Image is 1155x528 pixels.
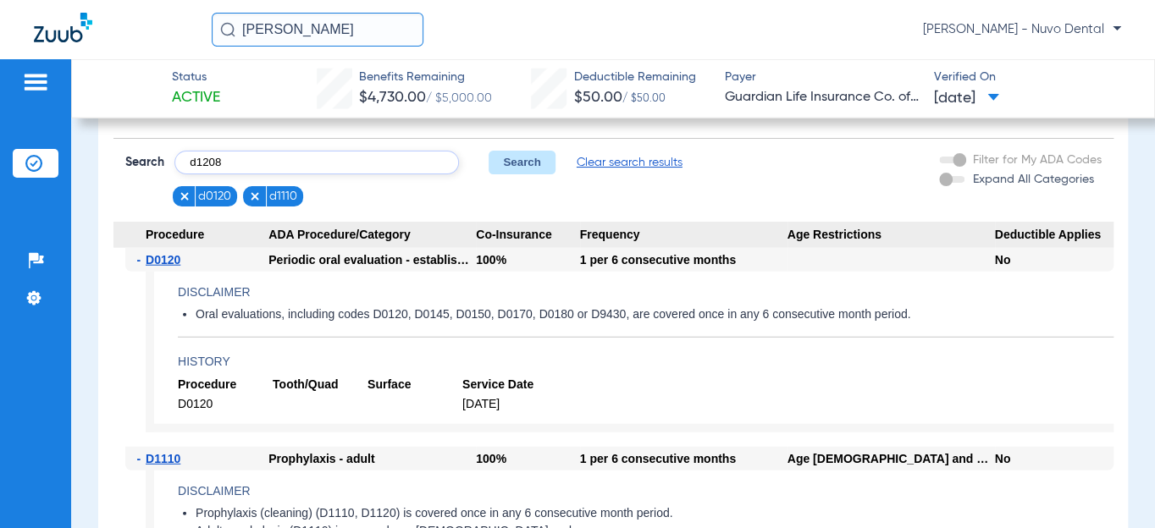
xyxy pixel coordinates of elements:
div: Age [DEMOGRAPHIC_DATA] and older [787,447,995,470]
div: Periodic oral evaluation - established patient [268,248,476,272]
span: Search [125,154,164,171]
img: x.svg [179,190,191,202]
span: Clear search results [577,154,682,171]
span: Status [172,69,220,86]
label: Filter for My ADA Codes [970,151,1102,169]
span: Procedure [113,222,269,249]
img: Zuub Logo [34,13,92,42]
span: Active [172,87,220,108]
span: d1110 [269,188,297,205]
span: Benefits Remaining [359,69,492,86]
div: No [995,447,1114,470]
div: 1 per 6 consecutive months [580,248,787,272]
span: - [137,248,146,272]
span: Expand All Categories [973,173,1094,185]
input: Search by ADA code or keyword… [174,151,459,174]
li: Oral evaluations, including codes D0120, D0145, D0150, D0170, D0180 or D9430, are covered once in... [196,307,1114,322]
div: No [995,248,1114,272]
h4: History [178,353,1114,371]
input: Search for patients [212,13,423,47]
span: Co-Insurance [476,222,579,249]
img: Search Icon [220,22,235,37]
span: d0120 [198,188,231,205]
span: Age Restrictions [787,222,995,249]
span: Service Date [462,377,557,393]
span: [DATE] [462,396,557,412]
span: Payer [725,69,919,86]
div: 100% [476,447,579,470]
span: Deductible Remaining [573,69,695,86]
h4: Disclaimer [178,482,1114,500]
h4: Disclaimer [178,283,1114,301]
span: Procedure [178,377,273,393]
span: D1110 [146,452,180,465]
iframe: Chat Widget [1070,447,1155,528]
span: / $5,000.00 [426,92,492,104]
span: [DATE] [934,88,999,109]
span: - [137,447,146,470]
span: Tooth/Quad [273,377,367,393]
span: $50.00 [573,90,622,105]
button: Search [489,151,555,174]
div: 100% [476,248,579,272]
span: D0120 [178,396,273,412]
span: / $50.00 [622,94,665,104]
span: Verified On [934,69,1128,86]
span: [PERSON_NAME] - Nuvo Dental [923,21,1121,38]
span: Surface [367,377,462,393]
div: Prophylaxis - adult [268,447,476,470]
span: D0120 [146,253,180,267]
div: 1 per 6 consecutive months [580,447,787,470]
span: $4,730.00 [359,90,426,105]
li: Prophylaxis (cleaning) (D1110, D1120) is covered once in any 6 consecutive month period. [196,506,1114,521]
span: Frequency [580,222,787,249]
span: ADA Procedure/Category [268,222,476,249]
img: hamburger-icon [22,72,49,92]
span: Guardian Life Insurance Co. of America [725,87,919,108]
span: Deductible Applies [995,222,1114,249]
img: x.svg [249,190,261,202]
